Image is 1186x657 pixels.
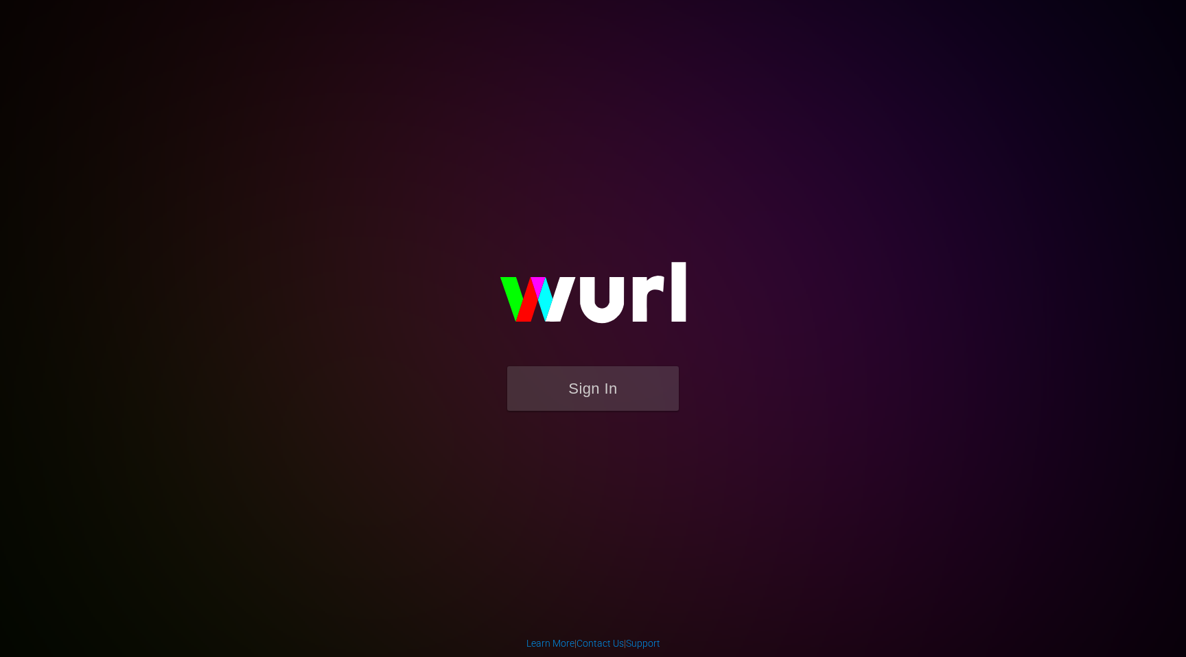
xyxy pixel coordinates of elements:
a: Learn More [526,638,574,649]
div: | | [526,636,660,650]
a: Support [626,638,660,649]
button: Sign In [507,366,679,411]
img: wurl-logo-on-black-223613ac3d8ba8fe6dc639794a292ebdb59501304c7dfd60c99c58986ef67473.svg [456,232,730,366]
a: Contact Us [577,638,624,649]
